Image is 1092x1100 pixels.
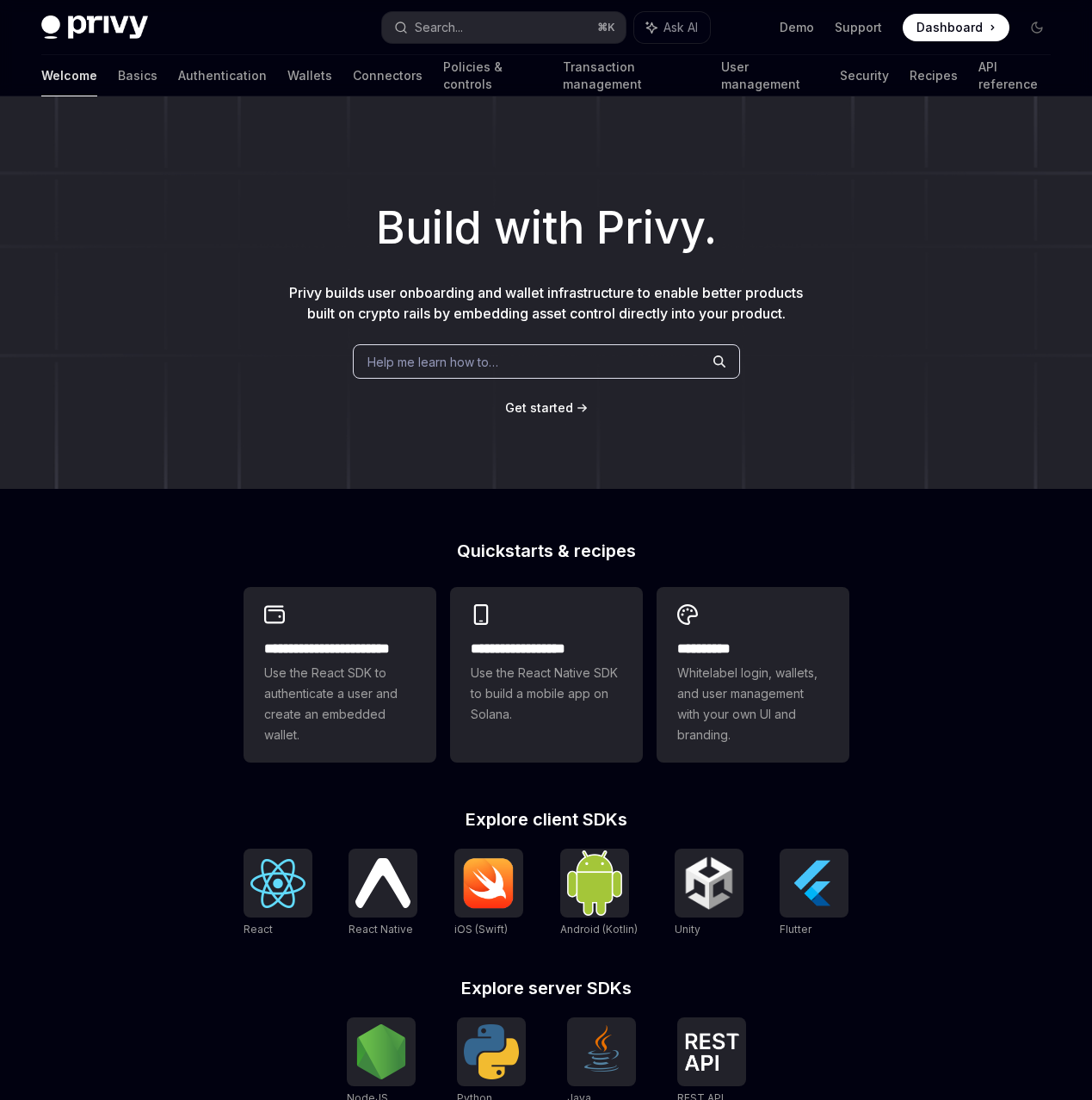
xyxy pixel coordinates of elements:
span: Ask AI [663,19,698,36]
a: Connectors [353,55,423,96]
a: iOS (Swift)iOS (Swift) [454,849,523,938]
a: Basics [118,55,157,96]
span: Android (Kotlin) [560,923,638,936]
button: Toggle dark mode [1023,14,1051,41]
a: Policies & controls [443,55,542,96]
span: Help me learn how to… [367,353,498,371]
a: Security [840,55,889,96]
img: iOS (Swift) [461,857,516,909]
a: Recipes [910,55,958,96]
img: Java [574,1024,629,1079]
span: ⌘ K [597,21,615,34]
span: Flutter [780,923,811,936]
img: Flutter [787,856,842,911]
a: **** *****Whitelabel login, wallets, and user management with your own UI and branding. [657,587,849,763]
span: Use the React Native SDK to build a mobile app on Solana. [471,663,622,725]
img: Android (Kotlin) [567,850,622,915]
span: iOS (Swift) [454,923,508,936]
span: Use the React SDK to authenticate a user and create an embedded wallet. [264,663,416,745]
a: User management [721,55,819,96]
img: NodeJS [354,1024,409,1079]
h2: Explore client SDKs [244,811,849,828]
a: Transaction management [563,55,700,96]
h2: Quickstarts & recipes [244,542,849,559]
img: React [250,859,305,908]
a: API reference [978,55,1051,96]
span: Get started [505,400,573,415]
span: Unity [675,923,700,936]
button: Ask AI [634,12,710,43]
a: Support [835,19,882,36]
a: UnityUnity [675,849,743,938]
span: React Native [349,923,413,936]
a: Demo [780,19,814,36]
a: Welcome [41,55,97,96]
div: Search... [415,17,463,38]
img: dark logo [41,15,148,40]
img: Unity [682,856,737,911]
span: Dashboard [916,19,983,36]
a: ReactReact [244,849,312,938]
img: React Native [355,858,410,907]
a: Get started [505,399,573,417]
a: React NativeReact Native [349,849,417,938]
a: Android (Kotlin)Android (Kotlin) [560,849,638,938]
a: Dashboard [903,14,1009,41]
button: Search...⌘K [382,12,625,43]
a: Authentication [178,55,267,96]
a: **** **** **** ***Use the React Native SDK to build a mobile app on Solana. [450,587,643,763]
h2: Explore server SDKs [244,979,849,997]
img: REST API [684,1033,739,1071]
a: Wallets [287,55,332,96]
h1: Build with Privy. [28,195,1064,262]
span: Whitelabel login, wallets, and user management with your own UI and branding. [677,663,829,745]
img: Python [464,1024,519,1079]
span: React [244,923,273,936]
span: Privy builds user onboarding and wallet infrastructure to enable better products built on crypto ... [289,284,803,322]
a: FlutterFlutter [780,849,848,938]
